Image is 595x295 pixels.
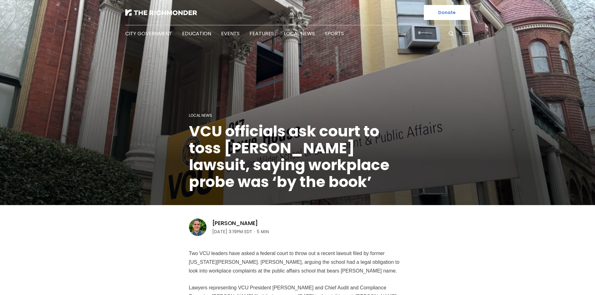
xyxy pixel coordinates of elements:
[125,9,197,16] img: The Richmonder
[424,5,470,20] a: Donate
[189,123,406,190] h1: VCU officials ask court to toss [PERSON_NAME] lawsuit, saying workplace probe was ‘by the book’
[257,228,269,235] span: 5 min
[447,29,456,38] button: Search this site
[221,30,240,37] a: Events
[542,264,595,295] iframe: portal-trigger
[212,219,258,227] a: [PERSON_NAME]
[212,228,252,235] time: [DATE] 3:19PM EDT
[189,249,406,275] p: Two VCU leaders have asked a federal court to throw out a recent lawsuit filed by former [US_STAT...
[182,30,211,37] a: Education
[189,113,212,118] a: Local News
[325,30,344,37] a: Sports
[189,219,206,236] img: Graham Moomaw
[284,30,315,37] a: Local News
[250,30,274,37] a: Features
[125,30,172,37] a: City Government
